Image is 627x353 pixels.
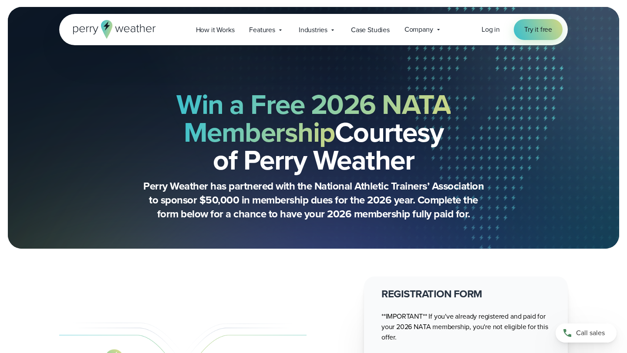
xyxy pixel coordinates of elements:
span: Industries [299,25,327,35]
span: Company [405,24,433,35]
span: How it Works [196,25,235,35]
strong: REGISTRATION FORM [381,286,482,302]
span: Try it free [524,24,552,35]
h2: Courtesy of Perry Weather [103,90,524,174]
a: Case Studies [344,21,397,39]
a: Log in [482,24,500,35]
span: Case Studies [351,25,390,35]
a: Call sales [556,323,617,343]
strong: Win a Free 2026 NATA Membership [176,84,451,153]
a: Try it free [514,19,563,40]
span: Features [249,25,275,35]
span: Log in [482,24,500,34]
a: How it Works [189,21,242,39]
span: Call sales [576,328,605,338]
p: Perry Weather has partnered with the National Athletic Trainers’ Association to sponsor $50,000 i... [139,179,488,221]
